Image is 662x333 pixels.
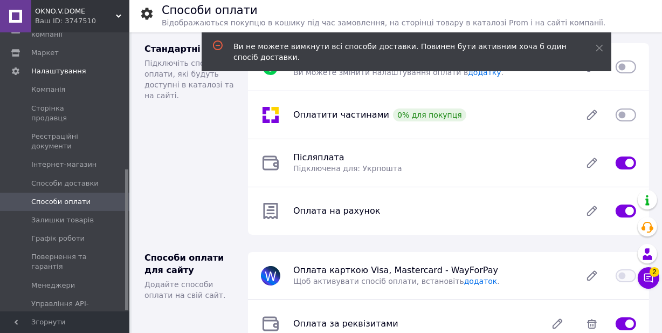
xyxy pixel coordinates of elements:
[650,267,659,277] span: 2
[464,277,498,286] a: додаток
[162,18,605,27] span: Відображаються покупцю в кошику під час замовлення, на сторінці товару в каталозі Prom і на сайті...
[31,281,75,290] span: Менеджери
[638,267,659,289] button: Чат з покупцем2
[35,6,116,16] span: OKNO.V.DOME
[233,41,569,63] div: Ви не можете вимкнути всі способи доставки. Повинен бути активним хоча б один спосіб доставки.
[162,4,258,17] h1: Способи оплати
[293,164,402,173] span: Підключена для: Укрпошта
[144,253,224,275] span: Способи оплати для сайту
[293,206,380,216] span: Оплата на рахунок
[31,104,100,123] span: Сторінка продавця
[31,66,86,76] span: Налаштування
[31,215,94,225] span: Залишки товарів
[144,59,234,100] span: Підключіть способи оплати, які будуть доступні в каталозі та на сайті.
[31,234,85,243] span: Графік роботи
[31,179,99,188] span: Способи доставки
[293,152,344,162] span: Післяплата
[293,110,389,120] span: Оплатити частинами
[31,299,100,318] span: Управління API-токенами
[31,132,100,151] span: Реєстраційні документи
[31,252,100,271] span: Повернення та гарантія
[31,85,65,94] span: Компанія
[31,48,59,58] span: Маркет
[31,160,96,169] span: Інтернет-магазин
[393,108,466,121] div: 0% для покупця
[144,44,201,54] span: Стандартні
[35,16,129,26] div: Ваш ID: 3747510
[144,280,226,300] span: Додайте способи оплати на свій сайт.
[31,197,91,207] span: Способи оплати
[293,265,498,275] span: Оплата карткою Visa, Mastercard - WayForPay
[293,277,500,286] span: Щоб активувати спосіб оплати, встановіть .
[293,318,398,329] span: Оплата за реквізитами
